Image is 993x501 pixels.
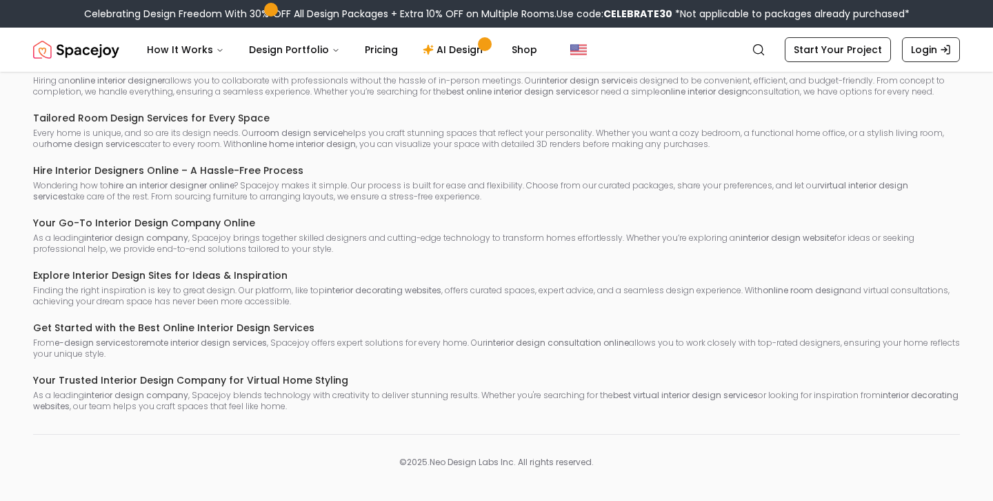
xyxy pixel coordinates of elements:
img: Spacejoy Logo [33,36,119,63]
span: *Not applicable to packages already purchased* [672,7,910,21]
strong: interior decorating websites [325,284,441,296]
a: Shop [501,36,548,63]
h6: Your Go-To Interior Design Company Online [33,216,960,230]
h6: Your Trusted Interior Design Company for Virtual Home Styling [33,373,960,387]
strong: remote interior design services [139,337,267,348]
a: Login [902,37,960,62]
strong: interior decorating websites [33,389,959,412]
strong: hire an interior designer online [108,179,234,191]
strong: online home interior design [241,138,356,150]
p: As a leading , Spacejoy brings together skilled designers and cutting-edge technology to transfor... [33,233,960,255]
h6: Hire Interior Designers Online – A Hassle-Free Process [33,164,960,177]
strong: home design services [47,138,140,150]
p: From to , Spacejoy offers expert solutions for every home. Our allows you to work closely with to... [33,337,960,360]
a: AI Design [412,36,498,63]
strong: interior design website [741,232,834,244]
strong: best virtual interior design services [613,389,758,401]
strong: interior design service [539,75,631,86]
strong: best online interior design services [446,86,590,97]
a: Pricing [354,36,409,63]
p: Every home is unique, and so are its design needs. Our helps you craft stunning spaces that refle... [33,128,960,150]
p: As a leading , Spacejoy blends technology with creativity to deliver stunning results. Whether yo... [33,390,960,412]
strong: interior design company [84,232,188,244]
p: Finding the right inspiration is key to great design. Our platform, like top , offers curated spa... [33,285,960,307]
h6: Tailored Room Design Services for Every Space [33,111,960,125]
h6: Get Started with the Best Online Interior Design Services [33,321,960,335]
strong: online room design [763,284,845,296]
strong: online interior design [660,86,748,97]
p: Wondering how to ? Spacejoy makes it simple. Our process is built for ease and flexibility. Choos... [33,180,960,202]
button: Design Portfolio [238,36,351,63]
strong: room design service [257,127,343,139]
div: Celebrating Design Freedom With 30% OFF All Design Packages + Extra 10% OFF on Multiple Rooms. [84,7,910,21]
span: Use code: [556,7,672,21]
strong: e-design services [54,337,130,348]
p: Hiring an allows you to collaborate with professionals without the hassle of in-person meetings. ... [33,75,960,97]
button: How It Works [136,36,235,63]
a: Start Your Project [785,37,891,62]
nav: Main [136,36,548,63]
img: United States [570,41,587,58]
nav: Global [33,28,960,72]
strong: virtual interior design services [33,179,908,202]
strong: online interior designer [70,75,165,86]
p: © 2025 . Neo Design Labs Inc . All rights reserved. [33,457,960,468]
strong: interior design consultation online [485,337,629,348]
a: Spacejoy [33,36,119,63]
strong: interior design company [84,389,188,401]
b: CELEBRATE30 [603,7,672,21]
h6: Explore Interior Design Sites for Ideas & Inspiration [33,268,960,282]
